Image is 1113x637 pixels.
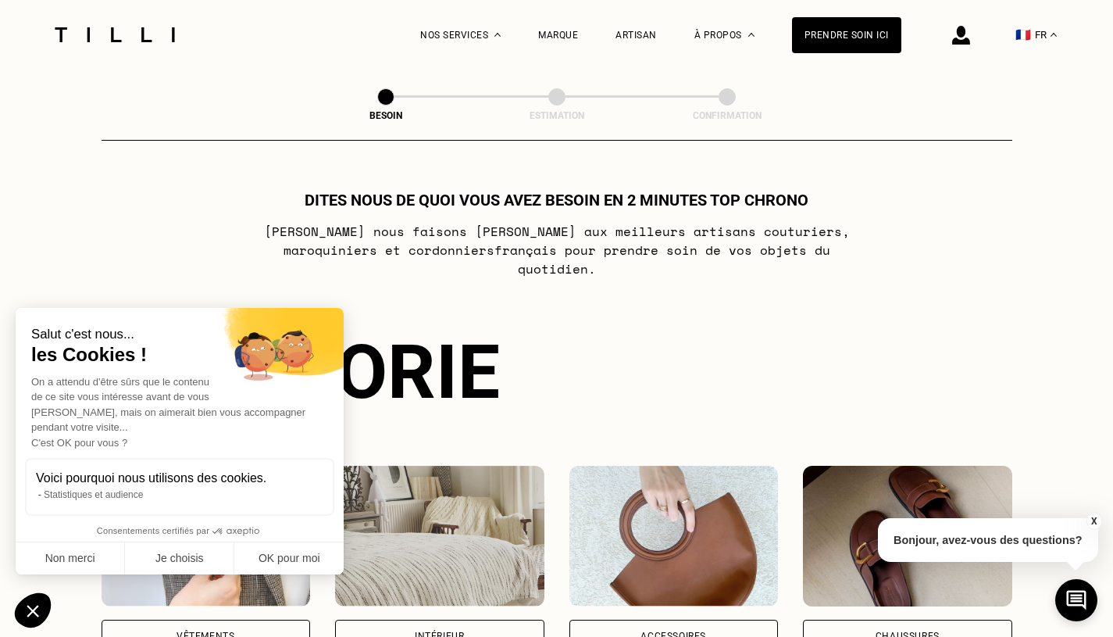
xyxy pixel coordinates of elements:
p: [PERSON_NAME] nous faisons [PERSON_NAME] aux meilleurs artisans couturiers , maroquiniers et cord... [247,222,866,278]
div: Confirmation [649,110,805,121]
span: 🇫🇷 [1015,27,1031,42]
img: Chaussures [803,466,1012,607]
img: Menu déroulant à propos [748,33,754,37]
p: Bonjour, avez-vous des questions? [878,518,1098,562]
h1: Dites nous de quoi vous avez besoin en 2 minutes top chrono [305,191,808,209]
a: Artisan [615,30,657,41]
img: Logo du service de couturière Tilli [49,27,180,42]
a: Prendre soin ici [792,17,901,53]
img: Accessoires [569,466,779,607]
div: Estimation [479,110,635,121]
div: Besoin [308,110,464,121]
img: menu déroulant [1051,33,1057,37]
img: Menu déroulant [494,33,501,37]
div: Catégorie [102,328,1012,416]
button: X [1086,513,1101,530]
img: Intérieur [335,466,544,607]
img: icône connexion [952,26,970,45]
a: Marque [538,30,578,41]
